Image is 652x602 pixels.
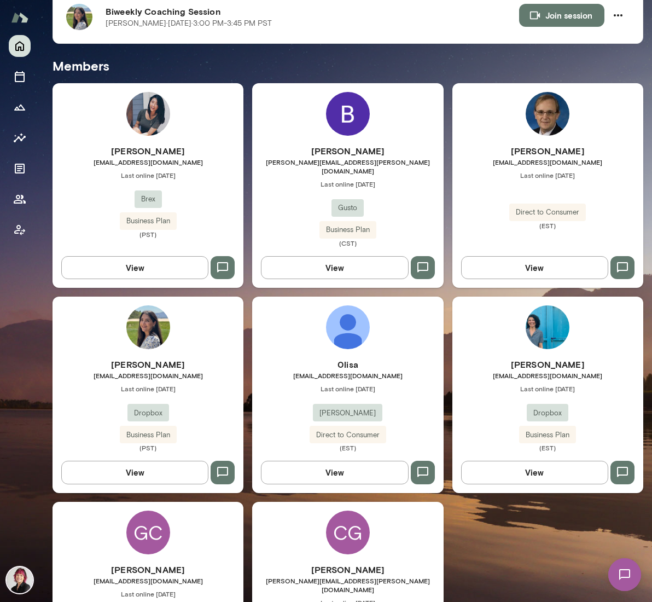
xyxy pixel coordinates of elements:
h6: [PERSON_NAME] [252,144,443,158]
span: (EST) [252,443,443,452]
span: Business Plan [120,216,177,227]
h6: [PERSON_NAME] [53,563,243,576]
span: [PERSON_NAME] [313,408,382,419]
h6: [PERSON_NAME] [452,144,643,158]
span: [EMAIL_ADDRESS][DOMAIN_NAME] [53,576,243,585]
button: View [461,256,608,279]
span: Business Plan [519,430,576,441]
img: 0lisa [326,305,370,349]
span: Last online [DATE] [452,384,643,393]
span: [PERSON_NAME][EMAIL_ADDRESS][PERSON_NAME][DOMAIN_NAME] [252,158,443,175]
span: (PST) [53,443,243,452]
h5: Members [53,57,643,74]
span: (EST) [452,443,643,452]
button: Client app [9,219,31,241]
button: View [261,256,408,279]
button: Sessions [9,66,31,88]
h6: Biweekly Coaching Session [106,5,519,18]
span: (PST) [53,230,243,239]
span: Dropbox [127,408,169,419]
span: Business Plan [319,224,376,235]
span: Last online [DATE] [53,589,243,598]
img: Leigh Allen-Arredondo [7,567,33,593]
span: Dropbox [527,408,568,419]
p: [PERSON_NAME] · [DATE] · 3:00 PM-3:45 PM PST [106,18,272,29]
span: [EMAIL_ADDRESS][DOMAIN_NAME] [53,371,243,380]
span: (EST) [452,221,643,230]
button: Home [9,35,31,57]
span: Last online [DATE] [252,180,443,188]
div: CG [326,511,370,554]
h6: 0lisa [252,358,443,371]
span: Last online [DATE] [53,171,243,180]
div: GC [126,511,170,554]
img: Mento [11,7,28,28]
span: Gusto [331,202,364,213]
button: Join session [519,4,604,27]
button: Documents [9,158,31,180]
button: Members [9,188,31,210]
span: Last online [DATE] [53,384,243,393]
img: Mana Sadeghi [126,305,170,349]
span: (CST) [252,239,443,247]
button: View [461,461,608,484]
button: Growth Plan [9,96,31,118]
span: Direct to Consumer [310,430,386,441]
span: Last online [DATE] [452,171,643,180]
img: Bethany Schwanke [326,92,370,136]
h6: [PERSON_NAME] [53,358,243,371]
span: Last online [DATE] [252,384,443,393]
span: Business Plan [120,430,177,441]
img: Annie Xue [126,92,170,136]
img: Alexandra Brown [526,305,569,349]
span: [EMAIL_ADDRESS][DOMAIN_NAME] [452,371,643,380]
button: View [61,461,208,484]
h6: [PERSON_NAME] [452,358,643,371]
img: Richard Teel [526,92,569,136]
span: [EMAIL_ADDRESS][DOMAIN_NAME] [53,158,243,166]
button: Insights [9,127,31,149]
h6: [PERSON_NAME] [53,144,243,158]
span: [EMAIL_ADDRESS][DOMAIN_NAME] [252,371,443,380]
span: [EMAIL_ADDRESS][DOMAIN_NAME] [452,158,643,166]
button: View [61,256,208,279]
span: [PERSON_NAME][EMAIL_ADDRESS][PERSON_NAME][DOMAIN_NAME] [252,576,443,594]
span: Brex [135,194,162,205]
button: View [261,461,408,484]
span: Direct to Consumer [509,207,586,218]
h6: [PERSON_NAME] [252,563,443,576]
